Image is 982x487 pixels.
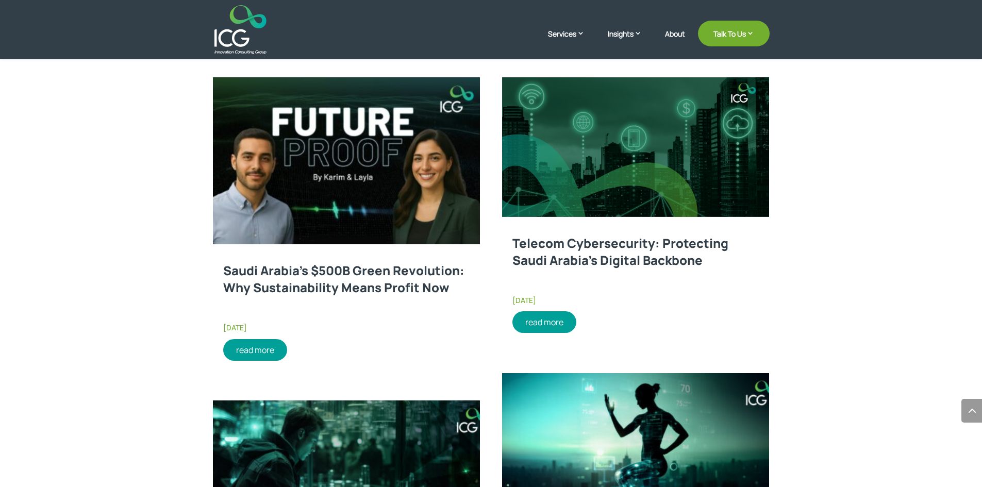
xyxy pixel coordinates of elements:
img: ICG [214,5,267,54]
a: read more [512,311,576,333]
iframe: Chat Widget [810,376,982,487]
span: [DATE] [512,295,536,305]
a: read more [223,339,287,361]
a: Telecom Cybersecurity: Protecting Saudi Arabia’s Digital Backbone [512,234,728,269]
a: Insights [608,28,652,54]
span: [DATE] [223,323,247,332]
a: About [665,30,685,54]
a: Services [548,28,595,54]
a: Saudi Arabia’s $500B Green Revolution: Why Sustainability Means Profit Now [223,262,464,296]
a: Talk To Us [698,21,770,46]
